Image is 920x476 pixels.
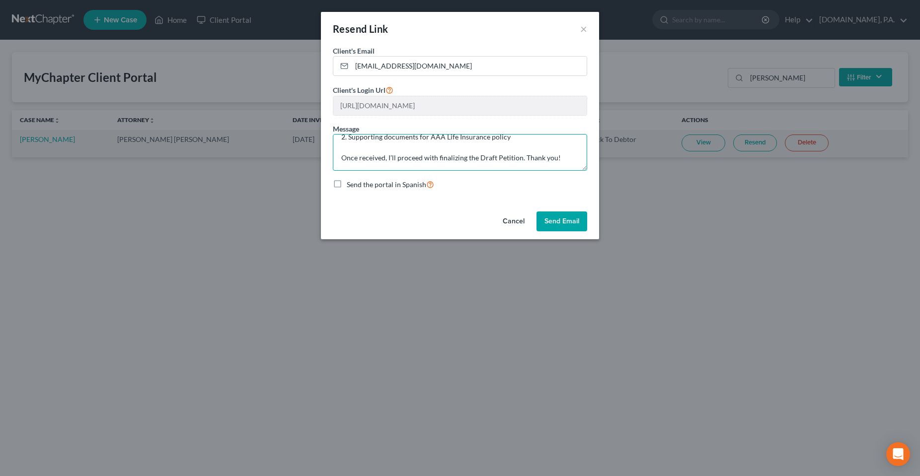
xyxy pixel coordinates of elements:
span: Client's Email [333,47,375,55]
label: Message [333,124,359,134]
span: Send the portal in Spanish [347,180,426,189]
input: Enter email... [352,57,587,75]
div: Open Intercom Messenger [886,442,910,466]
button: Send Email [537,211,587,231]
label: Client's Login Url [333,84,393,96]
button: × [580,23,587,35]
input: -- [333,96,587,115]
div: Resend Link [333,22,388,36]
button: Cancel [495,211,533,231]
